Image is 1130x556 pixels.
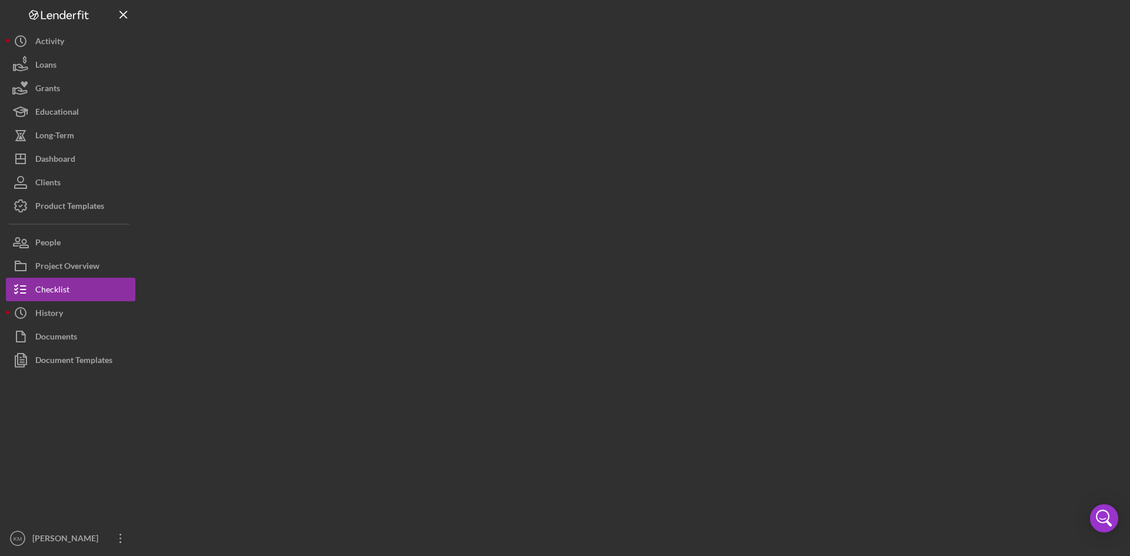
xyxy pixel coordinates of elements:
button: Product Templates [6,194,135,218]
button: Document Templates [6,348,135,372]
div: [PERSON_NAME] [29,527,106,553]
div: Clients [35,171,61,197]
button: People [6,231,135,254]
button: History [6,301,135,325]
button: Documents [6,325,135,348]
div: Checklist [35,278,69,304]
div: Product Templates [35,194,104,221]
div: Project Overview [35,254,99,281]
div: Open Intercom Messenger [1090,504,1118,532]
div: Activity [35,29,64,56]
div: Grants [35,76,60,103]
div: Educational [35,100,79,126]
button: Dashboard [6,147,135,171]
button: Educational [6,100,135,124]
div: Documents [35,325,77,351]
text: KM [14,535,22,542]
button: Checklist [6,278,135,301]
button: Project Overview [6,254,135,278]
div: People [35,231,61,257]
div: History [35,301,63,328]
div: Long-Term [35,124,74,150]
button: Grants [6,76,135,100]
div: Dashboard [35,147,75,174]
button: Clients [6,171,135,194]
div: Document Templates [35,348,112,375]
button: Loans [6,53,135,76]
div: Loans [35,53,56,79]
button: Long-Term [6,124,135,147]
button: KM[PERSON_NAME] [6,527,135,550]
button: Activity [6,29,135,53]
